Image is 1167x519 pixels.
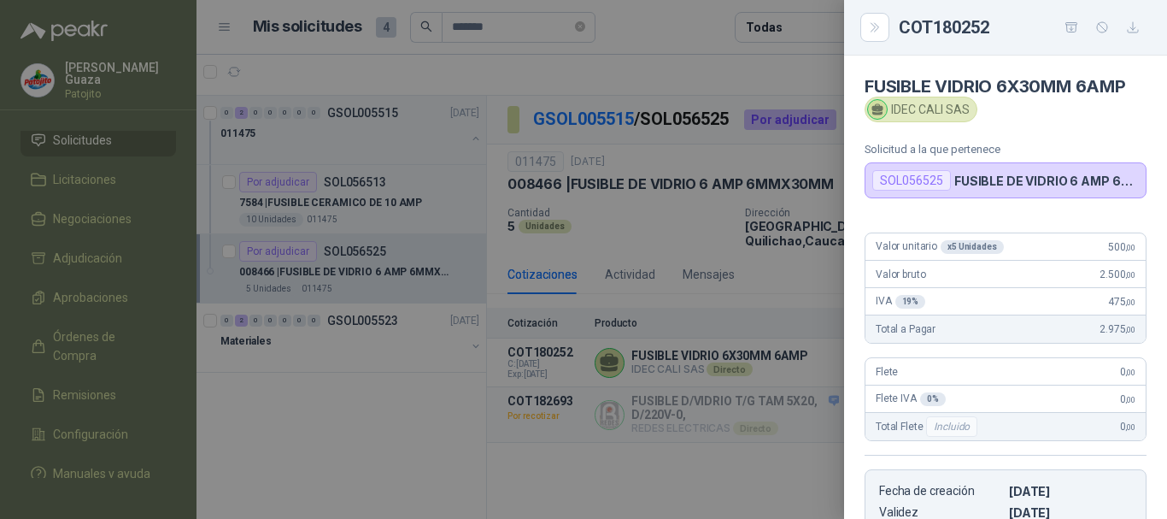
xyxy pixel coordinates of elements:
[1100,323,1135,335] span: 2.975
[876,295,925,309] span: IVA
[920,392,946,406] div: 0 %
[1125,325,1135,334] span: ,00
[895,295,926,309] div: 19 %
[872,170,951,191] div: SOL056525
[1125,368,1135,377] span: ,00
[1108,296,1135,308] span: 475
[1125,243,1135,252] span: ,00
[1100,268,1135,280] span: 2.500
[941,240,1004,254] div: x 5 Unidades
[876,240,1004,254] span: Valor unitario
[926,416,977,437] div: Incluido
[865,76,1146,97] h4: FUSIBLE VIDRIO 6X30MM 6AMP
[865,17,885,38] button: Close
[876,392,946,406] span: Flete IVA
[1125,422,1135,432] span: ,00
[865,143,1146,156] p: Solicitud a la que pertenece
[876,416,981,437] span: Total Flete
[1120,393,1135,405] span: 0
[1009,484,1132,498] p: [DATE]
[1108,241,1135,253] span: 500
[879,484,1002,498] p: Fecha de creación
[1125,270,1135,280] span: ,00
[1125,395,1135,404] span: ,00
[899,14,1146,41] div: COT180252
[1125,298,1135,307] span: ,00
[1120,366,1135,378] span: 0
[954,174,1139,188] p: FUSIBLE DE VIDRIO 6 AMP 6MMX30MM
[876,323,935,335] span: Total a Pagar
[865,97,977,122] div: IDEC CALI SAS
[876,268,925,280] span: Valor bruto
[1120,421,1135,433] span: 0
[876,366,898,378] span: Flete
